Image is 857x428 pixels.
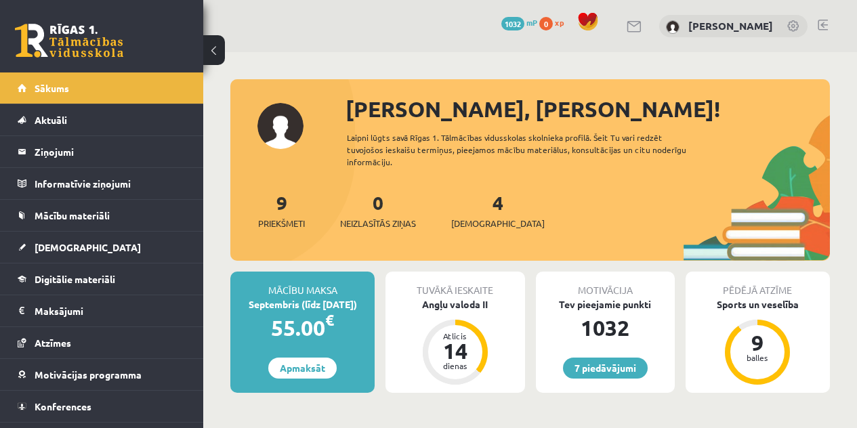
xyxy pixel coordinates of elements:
[340,190,416,230] a: 0Neizlasītās ziņas
[686,297,830,312] div: Sports un veselība
[18,104,186,135] a: Aktuāli
[563,358,648,379] a: 7 piedāvājumi
[268,358,337,379] a: Apmaksāt
[18,136,186,167] a: Ziņojumi
[688,19,773,33] a: [PERSON_NAME]
[18,263,186,295] a: Digitālie materiāli
[435,362,476,370] div: dienas
[526,17,537,28] span: mP
[18,232,186,263] a: [DEMOGRAPHIC_DATA]
[18,327,186,358] a: Atzīmes
[737,332,778,354] div: 9
[18,359,186,390] a: Motivācijas programma
[35,82,69,94] span: Sākums
[230,272,375,297] div: Mācību maksa
[230,297,375,312] div: Septembris (līdz [DATE])
[451,190,545,230] a: 4[DEMOGRAPHIC_DATA]
[258,217,305,230] span: Priekšmeti
[35,114,67,126] span: Aktuāli
[347,131,707,168] div: Laipni lūgts savā Rīgas 1. Tālmācības vidusskolas skolnieka profilā. Šeit Tu vari redzēt tuvojošo...
[501,17,524,30] span: 1032
[35,168,186,199] legend: Informatīvie ziņojumi
[536,297,675,312] div: Tev pieejamie punkti
[686,297,830,387] a: Sports un veselība 9 balles
[536,272,675,297] div: Motivācija
[35,295,186,326] legend: Maksājumi
[737,354,778,362] div: balles
[435,340,476,362] div: 14
[18,391,186,422] a: Konferences
[35,368,142,381] span: Motivācijas programma
[325,310,334,330] span: €
[686,272,830,297] div: Pēdējā atzīme
[35,400,91,412] span: Konferences
[18,295,186,326] a: Maksājumi
[555,17,564,28] span: xp
[18,200,186,231] a: Mācību materiāli
[230,312,375,344] div: 55.00
[451,217,545,230] span: [DEMOGRAPHIC_DATA]
[340,217,416,230] span: Neizlasītās ziņas
[536,312,675,344] div: 1032
[385,272,524,297] div: Tuvākā ieskaite
[35,136,186,167] legend: Ziņojumi
[666,20,680,34] img: Kate Birğele
[385,297,524,387] a: Angļu valoda II Atlicis 14 dienas
[35,337,71,349] span: Atzīmes
[35,209,110,221] span: Mācību materiāli
[501,17,537,28] a: 1032 mP
[258,190,305,230] a: 9Priekšmeti
[15,24,123,58] a: Rīgas 1. Tālmācības vidusskola
[346,93,830,125] div: [PERSON_NAME], [PERSON_NAME]!
[35,241,141,253] span: [DEMOGRAPHIC_DATA]
[35,273,115,285] span: Digitālie materiāli
[539,17,553,30] span: 0
[18,72,186,104] a: Sākums
[385,297,524,312] div: Angļu valoda II
[435,332,476,340] div: Atlicis
[18,168,186,199] a: Informatīvie ziņojumi
[539,17,570,28] a: 0 xp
